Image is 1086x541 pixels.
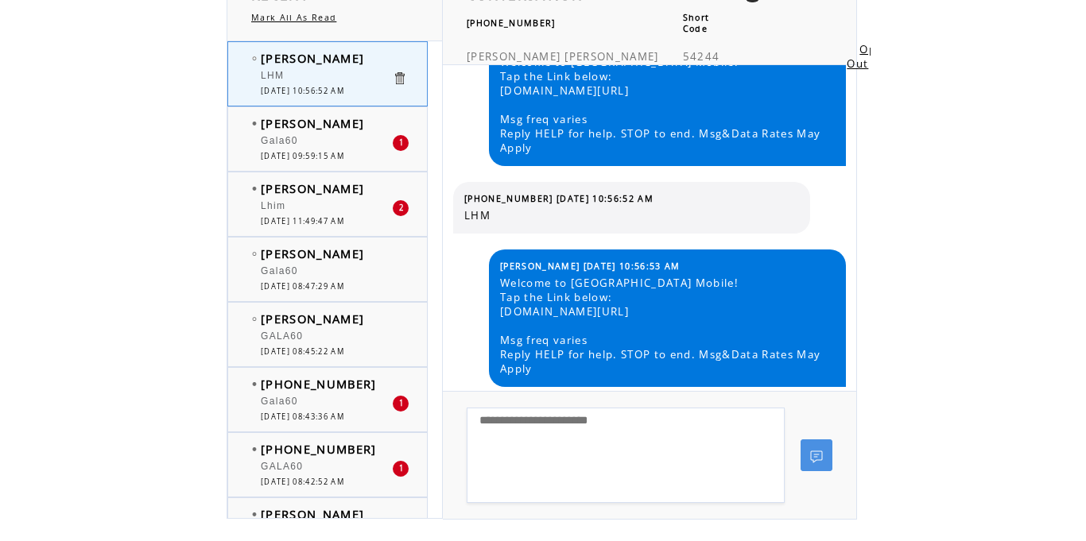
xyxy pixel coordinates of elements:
[500,261,681,272] span: [PERSON_NAME] [DATE] 10:56:53 AM
[847,42,881,71] a: Opt Out
[464,208,798,222] span: LHM
[261,151,344,161] span: [DATE] 09:59:15 AM
[393,200,409,216] div: 2
[261,70,284,81] span: LHM
[261,50,364,66] span: [PERSON_NAME]
[261,477,344,487] span: [DATE] 08:42:52 AM
[683,12,710,34] span: Short Code
[261,216,344,226] span: [DATE] 11:49:47 AM
[261,506,364,522] span: [PERSON_NAME]
[500,55,834,155] span: Welcome to [GEOGRAPHIC_DATA] Mobile! Tap the Link below: [DOMAIN_NAME][URL] Msg freq varies Reply...
[252,512,257,516] img: bulletFull.png
[261,461,303,472] span: GALA60
[261,86,344,96] span: [DATE] 10:56:52 AM
[464,193,654,204] span: [PHONE_NUMBER] [DATE] 10:56:52 AM
[261,135,298,146] span: Gala60
[252,317,257,321] img: bulletEmpty.png
[261,330,303,342] span: GALA60
[564,49,658,64] span: [PERSON_NAME]
[683,49,720,64] span: 54244
[261,115,364,131] span: [PERSON_NAME]
[252,122,257,126] img: bulletFull.png
[261,346,344,357] span: [DATE] 08:45:22 AM
[252,382,257,386] img: bulletFull.png
[261,281,344,292] span: [DATE] 08:47:29 AM
[252,252,257,256] img: bulletEmpty.png
[261,180,364,196] span: [PERSON_NAME]
[261,412,344,422] span: [DATE] 08:43:36 AM
[251,12,336,23] a: Mark All As Read
[467,17,556,29] span: [PHONE_NUMBER]
[252,56,257,60] img: bulletEmpty.png
[261,441,377,457] span: [PHONE_NUMBER]
[261,311,364,327] span: [PERSON_NAME]
[392,71,407,86] a: Click to delete these messgaes
[467,49,560,64] span: [PERSON_NAME]
[393,135,409,151] div: 1
[261,245,364,261] span: [PERSON_NAME]
[261,376,377,392] span: [PHONE_NUMBER]
[261,396,298,407] span: Gala60
[261,200,285,211] span: Lhim
[261,265,298,276] span: Gala60
[252,187,257,191] img: bulletFull.png
[500,276,834,376] span: Welcome to [GEOGRAPHIC_DATA] Mobile! Tap the Link below: [DOMAIN_NAME][URL] Msg freq varies Reply...
[393,396,409,412] div: 1
[393,461,409,477] div: 1
[252,447,257,451] img: bulletFull.png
